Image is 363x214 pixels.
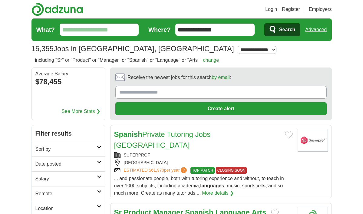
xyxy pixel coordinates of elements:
span: 15,355 [31,43,54,54]
a: SpanishPrivate Tutoring Jobs [GEOGRAPHIC_DATA] [114,130,211,149]
h2: Date posted [35,160,97,168]
a: Advanced [305,24,327,36]
button: Add to favorite jobs [285,131,293,139]
span: Search [279,24,295,36]
button: Create alert [115,102,327,115]
span: ? [181,167,187,173]
h2: including "Sr" or "Product" or "Manager" or "Spanish" or "Language" or "Arts" [35,57,219,64]
a: SUPERPROF [124,153,150,157]
a: Salary [32,171,105,186]
h2: Remote [35,190,97,197]
h2: Filter results [32,125,105,142]
span: ... and passionate people, both with tutoring experience and without, to teach in over 1000 subje... [114,176,284,196]
a: Remote [32,186,105,201]
img: Superprof logo [298,129,328,152]
span: TOP MATCH [190,167,214,174]
h2: Salary [35,175,97,183]
div: Average Salary [35,71,101,76]
strong: languages [200,183,224,188]
div: [GEOGRAPHIC_DATA] [114,160,293,166]
label: What? [36,25,55,34]
a: Login [265,6,277,13]
a: by email [212,75,230,80]
a: Employers [309,6,332,13]
h2: Sort by [35,146,97,153]
span: CLOSING SOON [216,167,247,174]
div: $78,455 [35,76,101,87]
h1: Jobs in [GEOGRAPHIC_DATA], [GEOGRAPHIC_DATA] [31,44,234,53]
a: More details ❯ [202,189,234,197]
img: Adzuna logo [31,2,83,16]
a: See More Stats ❯ [61,108,100,115]
a: Sort by [32,142,105,156]
label: Where? [148,25,170,34]
strong: arts [257,183,266,188]
h2: Location [35,205,97,212]
a: Date posted [32,156,105,171]
button: Search [264,23,300,36]
span: $61,970 [149,168,164,173]
strong: Spanish [114,130,142,138]
a: Register [282,6,300,13]
span: Receive the newest jobs for this search : [127,74,231,81]
a: ESTIMATED:$61,970per year? [124,167,188,174]
a: change [203,58,219,63]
